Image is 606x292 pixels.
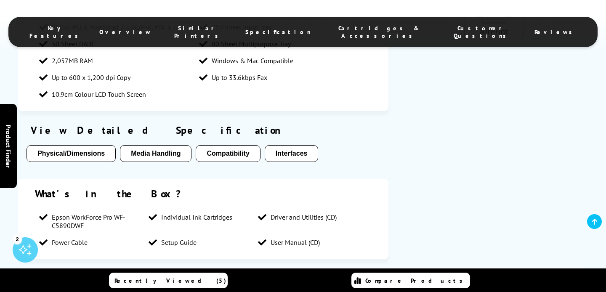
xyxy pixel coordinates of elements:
[99,28,151,36] span: Overview
[4,125,13,168] span: Product Finder
[161,213,232,221] span: Individual Ink Cartridges
[365,277,467,284] span: Compare Products
[534,28,577,36] span: Reviews
[29,24,82,40] span: Key Features
[27,124,380,137] div: View Detailed Specification
[52,90,146,98] span: 10.9cm Colour LCD Touch Screen
[109,273,228,288] a: Recently Viewed (5)
[196,145,260,162] button: Compatibility
[447,24,518,40] span: Customer Questions
[120,145,191,162] button: Media Handling
[114,277,226,284] span: Recently Viewed (5)
[35,187,372,200] div: What's in the Box?
[245,28,311,36] span: Specification
[52,73,130,82] span: Up to 600 x 1,200 dpi Copy
[168,24,229,40] span: Similar Printers
[52,238,88,247] span: Power Cable
[271,213,337,221] span: Driver and Utilities (CD)
[271,238,320,247] span: User Manual (CD)
[212,73,267,82] span: Up to 33.6kbps Fax
[13,234,22,244] div: 2
[212,56,293,65] span: Windows & Mac Compatible
[161,238,197,247] span: Setup Guide
[27,145,116,162] button: Physical/Dimensions
[265,145,319,162] button: Interfaces
[52,213,140,230] span: Epson WorkForce Pro WF-C5890DWF
[52,56,93,65] span: 2,057MB RAM
[328,24,430,40] span: Cartridges & Accessories
[351,273,470,288] a: Compare Products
